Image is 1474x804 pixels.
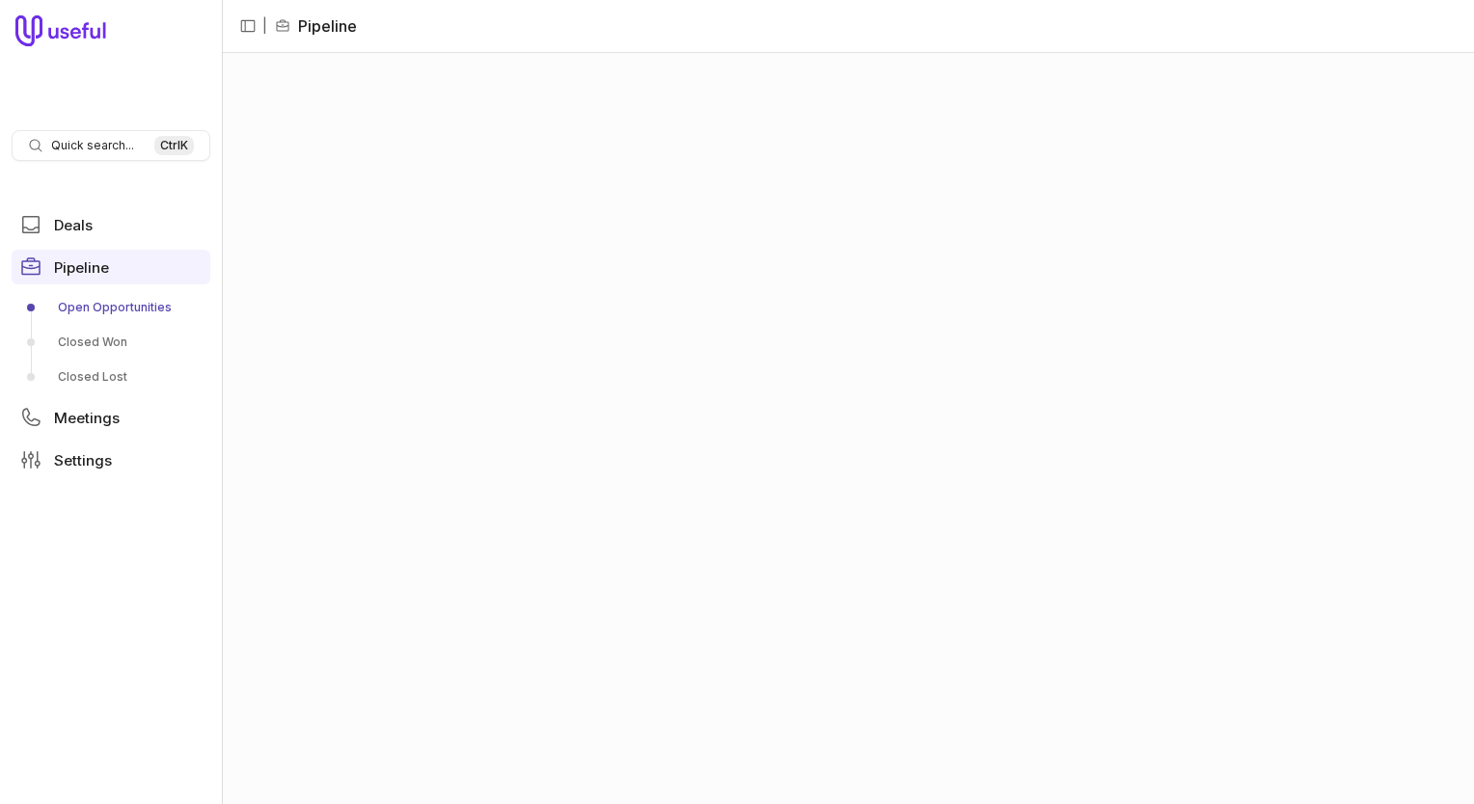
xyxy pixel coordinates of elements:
div: Pipeline submenu [12,292,210,392]
span: | [262,14,267,38]
a: Settings [12,442,210,477]
a: Open Opportunities [12,292,210,323]
kbd: Ctrl K [154,136,194,155]
span: Pipeline [54,260,109,275]
span: Meetings [54,411,120,425]
a: Deals [12,207,210,242]
button: Collapse sidebar [233,12,262,40]
li: Pipeline [275,14,357,38]
a: Pipeline [12,250,210,284]
span: Settings [54,453,112,468]
a: Closed Won [12,327,210,358]
a: Meetings [12,400,210,435]
span: Quick search... [51,138,134,153]
span: Deals [54,218,93,232]
a: Closed Lost [12,362,210,392]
